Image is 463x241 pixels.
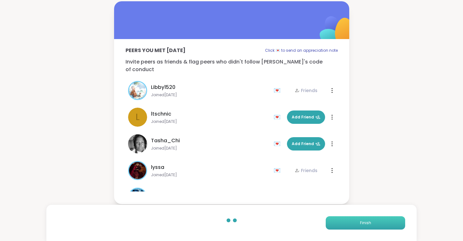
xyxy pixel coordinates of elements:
[274,112,283,122] div: 💌
[295,87,317,94] div: Friends
[326,216,405,230] button: Finish
[151,84,175,91] span: Libby1520
[265,47,338,54] p: Click 💌 to send an appreciation note
[151,190,190,198] span: pipishay2olivia
[360,220,371,226] span: Finish
[151,110,171,118] span: ltschnic
[126,58,338,73] p: Invite peers as friends & flag peers who didn't follow [PERSON_NAME]'s code of conduct
[136,110,140,124] span: l
[129,162,146,179] img: lyssa
[126,47,186,54] p: Peers you met [DATE]
[287,110,325,124] button: Add Friend
[129,82,146,99] img: Libby1520
[151,172,270,177] span: Joined [DATE]
[129,189,146,206] img: pipishay2olivia
[151,119,270,124] span: Joined [DATE]
[274,165,283,176] div: 💌
[274,85,283,96] div: 💌
[292,114,320,120] span: Add Friend
[292,141,320,147] span: Add Friend
[128,134,147,153] img: Tasha_Chi
[151,146,270,151] span: Joined [DATE]
[287,137,325,151] button: Add Friend
[274,139,283,149] div: 💌
[295,167,317,174] div: Friends
[151,164,164,171] span: lyssa
[151,92,270,97] span: Joined [DATE]
[151,137,180,144] span: Tasha_Chi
